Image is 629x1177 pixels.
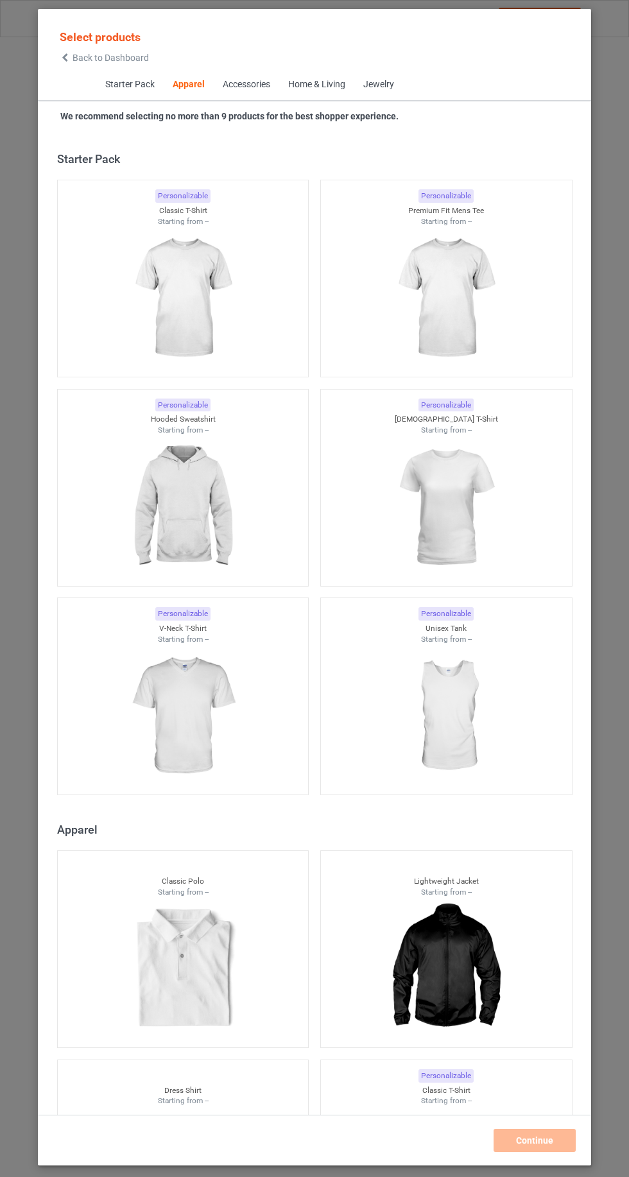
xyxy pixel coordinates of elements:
div: Personalizable [418,189,474,203]
span: Select products [60,30,141,44]
div: V-Neck T-Shirt [58,623,309,634]
strong: We recommend selecting no more than 9 products for the best shopper experience. [60,111,399,121]
div: Unisex Tank [321,623,572,634]
div: Starting from -- [321,887,572,898]
div: Classic Polo [58,876,309,887]
img: regular.jpg [125,897,240,1041]
img: regular.jpg [388,227,503,370]
div: Jewelry [363,78,393,91]
div: Personalizable [155,189,211,203]
div: Personalizable [155,607,211,621]
div: Personalizable [418,399,474,412]
div: Apparel [172,78,204,91]
img: regular.jpg [125,436,240,580]
div: Starting from -- [321,634,572,645]
img: regular.jpg [388,644,503,788]
div: Classic T-Shirt [58,205,309,216]
img: regular.jpg [388,436,503,580]
img: regular.jpg [388,897,503,1041]
span: Starter Pack [96,69,163,100]
span: Back to Dashboard [73,53,149,63]
div: Home & Living [288,78,345,91]
div: Starting from -- [58,425,309,436]
div: Starting from -- [321,425,572,436]
div: Accessories [222,78,270,91]
div: [DEMOGRAPHIC_DATA] T-Shirt [321,414,572,425]
div: Starting from -- [58,634,309,645]
div: Personalizable [155,399,211,412]
div: Apparel [57,822,578,837]
div: Lightweight Jacket [321,876,572,887]
div: Personalizable [418,1069,474,1083]
div: Starting from -- [58,1095,309,1106]
div: Dress Shirt [58,1085,309,1096]
img: regular.jpg [125,227,240,370]
div: Personalizable [418,607,474,621]
div: Premium Fit Mens Tee [321,205,572,216]
div: Starter Pack [57,151,578,166]
div: Starting from -- [58,216,309,227]
div: Starting from -- [58,887,309,898]
div: Hooded Sweatshirt [58,414,309,425]
div: Classic T-Shirt [321,1085,572,1096]
img: regular.jpg [125,644,240,788]
div: Starting from -- [321,1095,572,1106]
div: Starting from -- [321,216,572,227]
